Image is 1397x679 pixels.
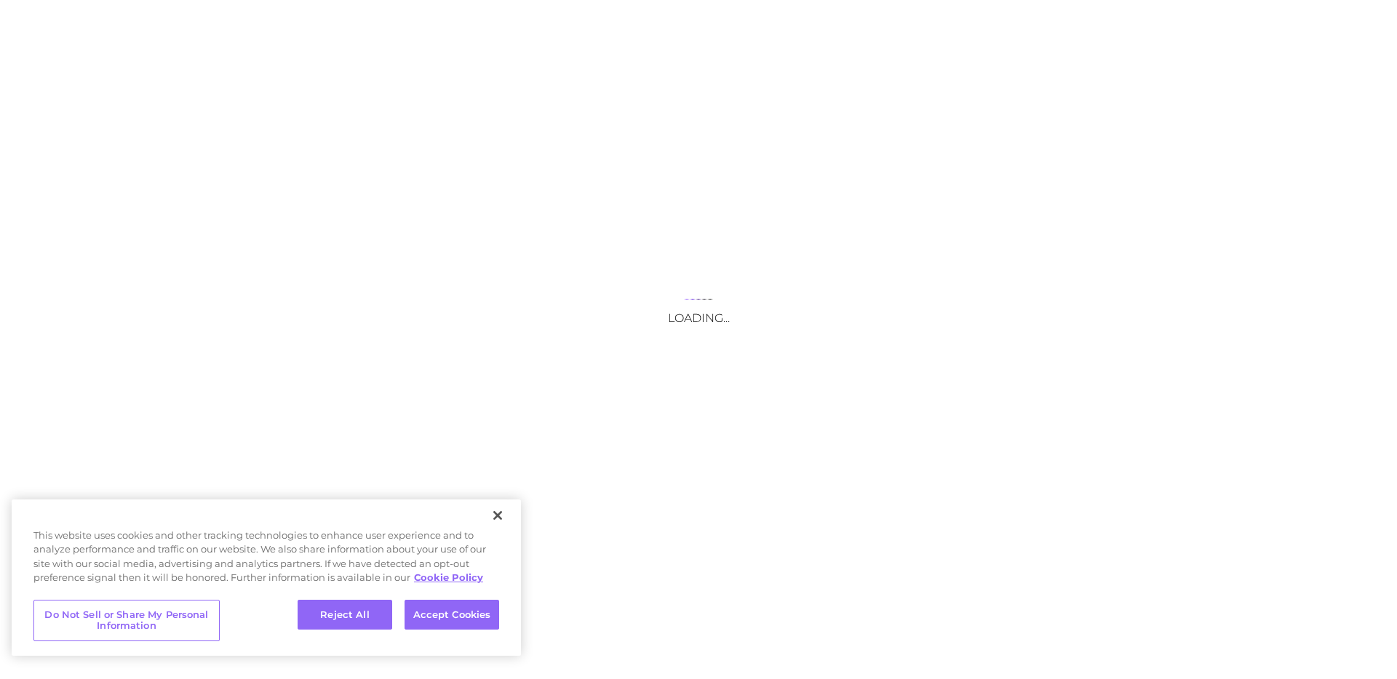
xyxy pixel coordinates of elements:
a: More information about your privacy, opens in a new tab [414,571,483,583]
button: Do Not Sell or Share My Personal Information [33,600,220,641]
button: Accept Cookies [405,600,499,630]
button: Close [482,499,514,531]
h3: Loading... [553,311,844,325]
div: Cookie banner [12,499,521,656]
div: This website uses cookies and other tracking technologies to enhance user experience and to analy... [12,529,521,592]
button: Reject All [298,600,392,630]
div: Privacy [12,499,521,656]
